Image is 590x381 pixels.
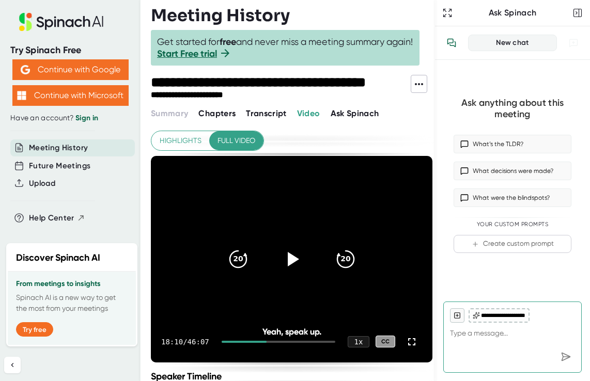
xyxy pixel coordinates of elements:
button: Help Center [29,212,85,224]
div: New chat [475,38,550,47]
button: What’s the TLDR? [454,135,571,153]
button: Future Meetings [29,160,90,172]
div: Ask anything about this meeting [454,97,571,120]
div: Send message [556,347,575,366]
h2: Discover Spinach AI [16,251,100,265]
button: Summary [151,107,188,120]
span: Full video [218,134,255,147]
button: Meeting History [29,142,88,154]
button: Expand to Ask Spinach page [440,6,455,20]
button: View conversation history [441,33,462,53]
button: Close conversation sidebar [570,6,585,20]
button: Transcript [246,107,287,120]
button: Full video [209,131,263,150]
div: Your Custom Prompts [454,221,571,228]
img: Aehbyd4JwY73AAAAAElFTkSuQmCC [21,65,30,74]
a: Sign in [75,114,98,122]
p: Spinach AI is a new way to get the most from your meetings [16,292,128,314]
span: Transcript [246,108,287,118]
button: What were the blindspots? [454,188,571,207]
div: Ask Spinach [455,8,570,18]
h3: Meeting History [151,6,290,25]
button: What decisions were made? [454,162,571,180]
span: Video [297,108,320,118]
span: Get started for and never miss a meeting summary again! [157,36,413,59]
span: Help Center [29,212,74,224]
span: Chapters [198,108,236,118]
div: CC [376,336,395,347]
button: Continue with Microsoft [12,85,129,106]
button: Highlights [151,131,210,150]
b: free [220,36,236,47]
div: Have an account? [10,114,130,123]
button: Upload [29,178,55,189]
span: Highlights [160,134,201,147]
div: 18:10 / 46:07 [161,338,209,346]
h3: From meetings to insights [16,280,128,288]
span: Summary [151,108,188,118]
div: Try Spinach Free [10,44,130,56]
button: Ask Spinach [331,107,379,120]
button: Try free [16,322,53,337]
button: Collapse sidebar [4,357,21,373]
button: Continue with Google [12,59,129,80]
button: Chapters [198,107,236,120]
span: Ask Spinach [331,108,379,118]
div: Yeah, speak up. [179,327,405,337]
a: Start Free trial [157,48,217,59]
div: 1 x [348,336,369,347]
button: Video [297,107,320,120]
button: Create custom prompt [454,235,571,253]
